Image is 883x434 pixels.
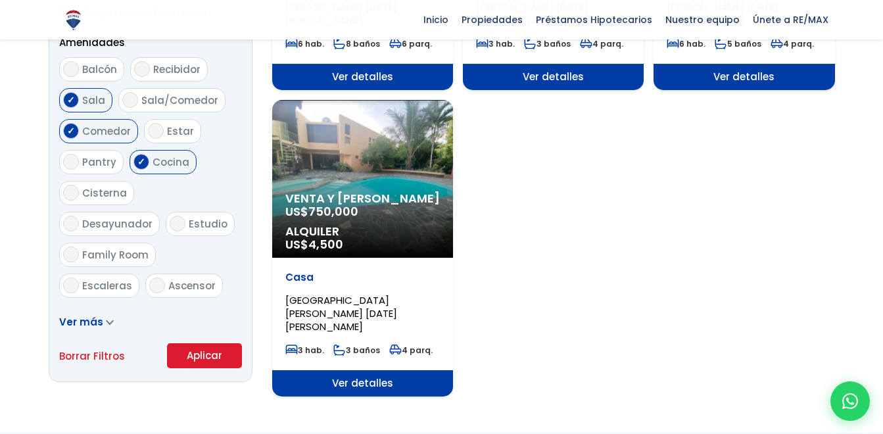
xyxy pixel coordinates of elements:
input: Ascensor [149,277,165,293]
span: Recibidor [153,62,201,76]
span: Desayunador [82,217,153,231]
span: 4,500 [308,236,343,253]
span: Préstamos Hipotecarios [529,10,659,30]
input: Comedor [63,123,79,139]
span: Sala [82,93,105,107]
input: Estar [148,123,164,139]
input: Cocina [133,154,149,170]
span: 6 hab. [285,38,324,49]
span: Alquiler [285,225,440,238]
span: Únete a RE/MAX [746,10,835,30]
span: US$ [285,203,358,220]
a: Ver más [59,315,114,329]
span: Venta y [PERSON_NAME] [285,192,440,205]
input: Recibidor [134,61,150,77]
input: Balcón [63,61,79,77]
span: Family Room [82,248,149,262]
input: Sala [63,92,79,108]
input: Family Room [63,247,79,262]
span: 4 parq. [771,38,814,49]
span: Estar [167,124,194,138]
span: 8 baños [333,38,380,49]
span: Inicio [417,10,455,30]
input: Desayunador [63,216,79,231]
span: 3 baños [333,345,380,356]
a: Borrar Filtros [59,348,125,364]
span: Balcón [82,62,117,76]
span: 4 parq. [580,38,623,49]
input: Sala/Comedor [122,92,138,108]
span: Nuestro equipo [659,10,746,30]
img: Logo de REMAX [62,9,85,32]
span: 4 parq. [389,345,433,356]
span: Escaleras [82,279,132,293]
input: Cisterna [63,185,79,201]
span: 3 hab. [285,345,324,356]
span: 3 hab. [476,38,515,49]
span: US$ [285,236,343,253]
span: Ver detalles [463,64,644,90]
span: 3 baños [524,38,571,49]
span: Ascensor [168,279,216,293]
span: Ver detalles [272,64,453,90]
span: Pantry [82,155,116,169]
span: Propiedades [455,10,529,30]
span: 6 parq. [389,38,432,49]
p: Casa [285,271,440,284]
span: Sala/Comedor [141,93,218,107]
a: Venta y [PERSON_NAME] US$750,000 Alquiler US$4,500 Casa [GEOGRAPHIC_DATA][PERSON_NAME] [DATE][PER... [272,100,453,397]
span: [GEOGRAPHIC_DATA][PERSON_NAME] [DATE][PERSON_NAME] [285,293,397,333]
span: Cocina [153,155,189,169]
input: Escaleras [63,277,79,293]
p: Amenidades [59,34,242,51]
span: 5 baños [715,38,761,49]
button: Aplicar [167,343,242,368]
span: 750,000 [308,203,358,220]
span: Cisterna [82,186,127,200]
span: Estudio [189,217,227,231]
span: Comedor [82,124,131,138]
span: Ver detalles [272,370,453,397]
input: Pantry [63,154,79,170]
span: Ver más [59,315,103,329]
span: 6 hab. [667,38,705,49]
input: Estudio [170,216,185,231]
span: Ver detalles [654,64,834,90]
